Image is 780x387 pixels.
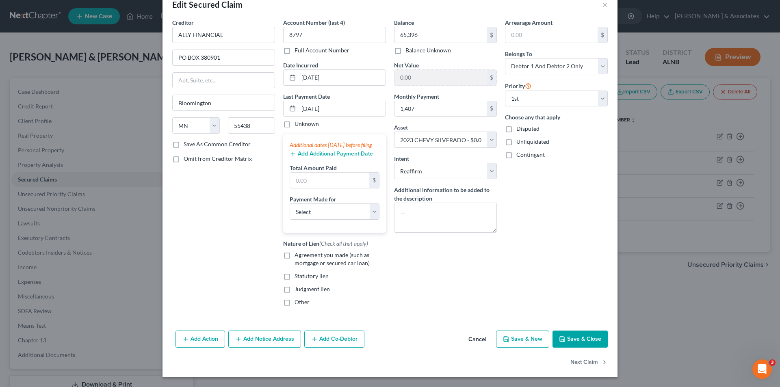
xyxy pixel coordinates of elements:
label: Balance Unknown [405,46,451,54]
input: 0.00 [290,173,369,188]
div: $ [487,27,496,43]
label: Net Value [394,61,419,69]
label: Total Amount Paid [290,164,337,172]
label: Unknown [295,120,319,128]
button: Next Claim [570,354,608,371]
label: Choose any that apply [505,113,608,121]
button: Add Action [175,331,225,348]
label: Additional information to be added to the description [394,186,497,203]
input: XXXX [283,27,386,43]
input: 0.00 [394,101,487,117]
label: Monthly Payment [394,92,439,101]
label: Priority [505,81,531,91]
input: Enter address... [173,50,275,65]
button: Add Co-Debtor [304,331,364,348]
span: Disputed [516,125,539,132]
input: Apt, Suite, etc... [173,73,275,88]
input: Enter city... [173,95,275,110]
label: Save As Common Creditor [184,140,251,148]
label: Nature of Lien [283,239,368,248]
div: $ [487,70,496,85]
span: (Check all that apply) [319,240,368,247]
span: Agreement you made (such as mortgage or secured car loan) [295,251,370,266]
input: Search creditor by name... [172,27,275,43]
button: Add Notice Address [228,331,301,348]
label: Last Payment Date [283,92,330,101]
span: Asset [394,124,408,131]
div: $ [369,173,379,188]
input: Enter zip... [228,117,275,134]
span: Other [295,298,310,305]
label: Balance [394,18,414,27]
span: Statutory lien [295,272,329,279]
span: Judgment lien [295,285,330,292]
span: Contingent [516,151,545,158]
button: Save & New [496,331,549,348]
span: Unliquidated [516,138,549,145]
span: 3 [769,359,776,366]
button: Save & Close [552,331,608,348]
label: Arrearage Amount [505,18,552,27]
button: Add Additional Payment Date [290,151,373,157]
label: Date Incurred [283,61,318,69]
label: Payment Made for [290,195,336,203]
div: $ [487,101,496,117]
span: Omit from Creditor Matrix [184,155,252,162]
iframe: Intercom live chat [752,359,772,379]
input: MM/DD/YYYY [299,70,386,85]
input: 0.00 [505,27,598,43]
span: Creditor [172,19,194,26]
input: 0.00 [394,70,487,85]
label: Account Number (last 4) [283,18,345,27]
label: Intent [394,154,409,163]
input: 0.00 [394,27,487,43]
input: MM/DD/YYYY [299,101,386,117]
label: Full Account Number [295,46,349,54]
button: Cancel [462,331,493,348]
div: Additional dates [DATE] before filing [290,141,379,149]
span: Belongs To [505,50,532,57]
div: $ [598,27,607,43]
